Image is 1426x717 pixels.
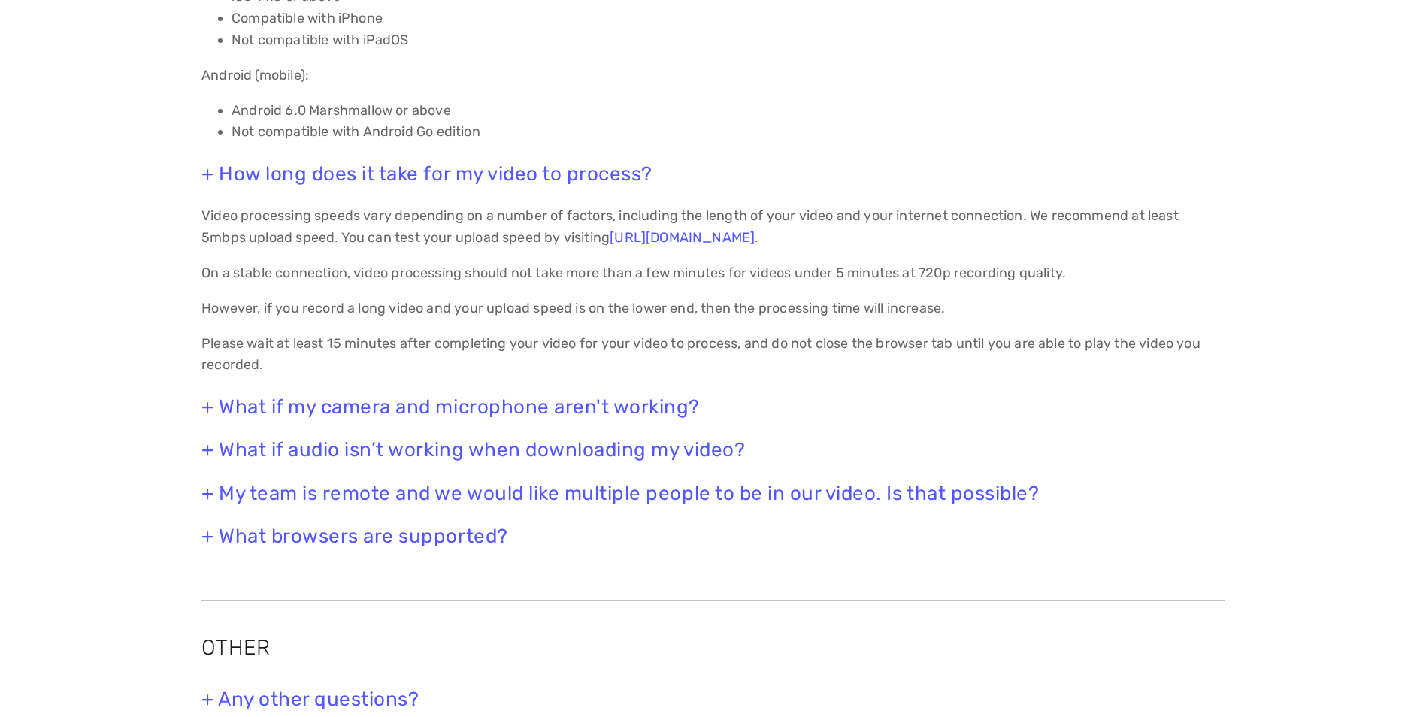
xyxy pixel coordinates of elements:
[201,633,1225,662] h2: OTHER
[610,229,755,247] a: [URL][DOMAIN_NAME]
[201,525,1225,548] h3: + What browsers are supported?
[201,65,1225,86] p: Android (mobile):
[201,688,1225,711] h3: + Any other questions?
[232,121,1225,143] li: Not compatible with Android Go edition
[201,395,1225,419] h3: + What if my camera and microphone aren't working?
[201,333,1225,377] p: Please wait at least 15 minutes after completing your video for your video to process, and do not...
[1351,645,1426,717] iframe: Chat Widget
[201,162,1225,186] h3: + How long does it take for my video to process?
[232,8,1225,29] li: Compatible with iPhone
[201,205,1225,249] p: Video processing speeds vary depending on a number of factors, including the length of your video...
[201,438,1225,461] h3: + What if audio isn’t working when downloading my video?
[201,262,1225,284] p: On a stable connection, video processing should not take more than a few minutes for videos under...
[232,100,1225,122] li: Android 6.0 Marshmallow or above
[232,29,1225,51] li: Not compatible with iPadOS
[201,482,1225,505] h3: + My team is remote and we would like multiple people to be in our video. Is that possible?
[201,298,1225,319] p: However, if you record a long video and your upload speed is on the lower end, then the processin...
